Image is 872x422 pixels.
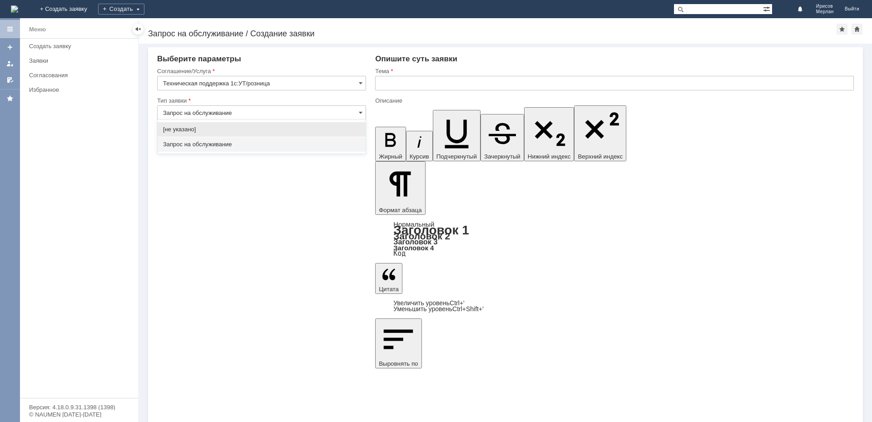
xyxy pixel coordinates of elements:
a: Заголовок 1 [393,223,469,237]
a: Код [393,249,406,258]
span: Верхний индекс [578,153,623,160]
span: Зачеркнутый [484,153,520,160]
div: Описание [375,98,852,104]
a: Создать заявку [25,39,136,53]
a: Заголовок 4 [393,244,434,252]
a: Increase [393,299,465,307]
a: Перейти на домашнюю страницу [11,5,18,13]
span: Жирный [379,153,402,160]
button: Нижний индекс [524,107,575,161]
div: Тема [375,68,852,74]
a: Decrease [393,305,484,313]
span: Ctrl+' [450,299,465,307]
span: [не указано] [163,126,360,133]
div: Избранное [29,86,123,93]
button: Выровнять по [375,318,421,368]
div: Сделать домашней страницей [852,24,862,35]
a: Создать заявку [3,40,17,55]
div: © NAUMEN [DATE]-[DATE] [29,412,129,417]
button: Цитата [375,263,402,294]
div: Формат абзаца [375,221,854,257]
span: Выровнять по [379,360,418,367]
span: Формат абзаца [379,207,421,213]
span: Опишите суть заявки [375,55,457,63]
span: Цитата [379,286,399,293]
span: Курсив [410,153,429,160]
button: Верхний индекс [574,105,626,161]
div: Версия: 4.18.0.9.31.1398 (1398) [29,404,129,410]
a: Согласования [25,68,136,82]
span: Расширенный поиск [763,4,772,13]
div: Создать заявку [29,43,133,50]
a: Заголовок 3 [393,238,437,246]
div: Соглашение/Услуга [157,68,364,74]
div: Согласования [29,72,133,79]
button: Формат абзаца [375,161,425,215]
button: Подчеркнутый [433,110,481,161]
button: Курсив [406,131,433,161]
a: Заголовок 2 [393,231,450,241]
button: Жирный [375,127,406,161]
img: logo [11,5,18,13]
button: Зачеркнутый [481,114,524,161]
span: Выберите параметры [157,55,241,63]
span: Мерлан [816,9,834,15]
span: Запрос на обслуживание [163,141,360,148]
div: Скрыть меню [133,24,144,35]
div: Тип заявки [157,98,364,104]
div: Цитата [375,300,854,312]
span: Нижний индекс [528,153,571,160]
a: Мои согласования [3,73,17,87]
div: Меню [29,24,46,35]
div: Запрос на обслуживание / Создание заявки [148,29,837,38]
div: Создать [98,4,144,15]
div: Добавить в избранное [837,24,847,35]
span: Ирисов [816,4,834,9]
span: Ctrl+Shift+' [452,305,484,313]
a: Мои заявки [3,56,17,71]
div: Заявки [29,57,133,64]
span: Подчеркнутый [436,153,477,160]
a: Заявки [25,54,136,68]
a: Нормальный [393,220,434,228]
